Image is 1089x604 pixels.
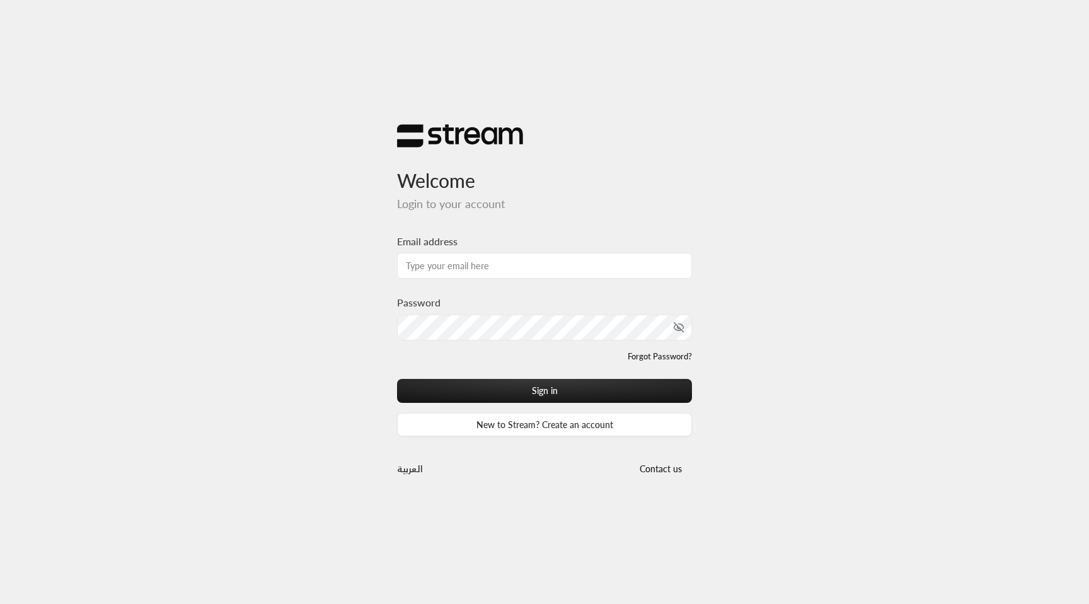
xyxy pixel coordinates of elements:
[397,197,692,211] h5: Login to your account
[397,413,692,436] a: New to Stream? Create an account
[397,148,692,192] h3: Welcome
[629,457,692,480] button: Contact us
[397,124,523,148] img: Stream Logo
[397,379,692,402] button: Sign in
[397,253,692,279] input: Type your email here
[397,234,458,249] label: Email address
[397,295,441,310] label: Password
[628,351,692,363] a: Forgot Password?
[629,463,692,474] a: Contact us
[668,317,689,338] button: toggle password visibility
[397,457,423,480] a: العربية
